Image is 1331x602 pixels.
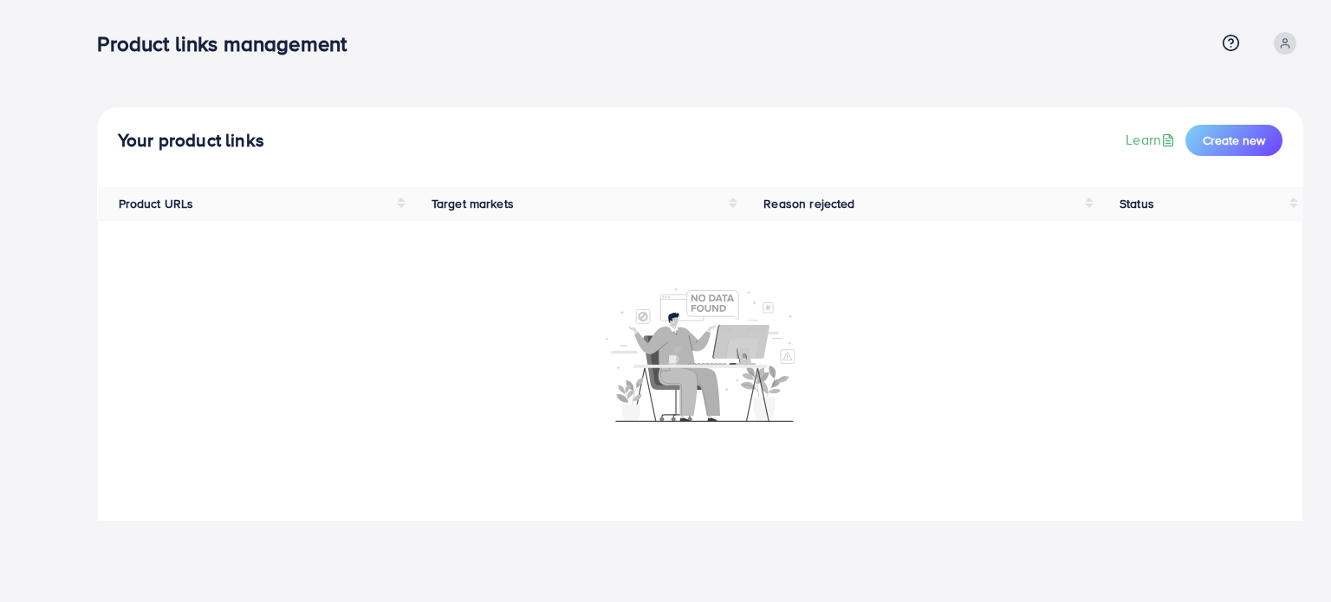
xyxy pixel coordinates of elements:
a: Learn [1126,130,1178,150]
span: Reason rejected [763,195,854,212]
span: Status [1120,195,1154,212]
button: Create new [1185,125,1282,156]
h3: Product links management [97,31,360,56]
span: Target markets [432,195,514,212]
img: No account [606,286,795,422]
span: Product URLs [119,195,194,212]
h4: Your product links [118,130,264,152]
span: Create new [1203,132,1265,149]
